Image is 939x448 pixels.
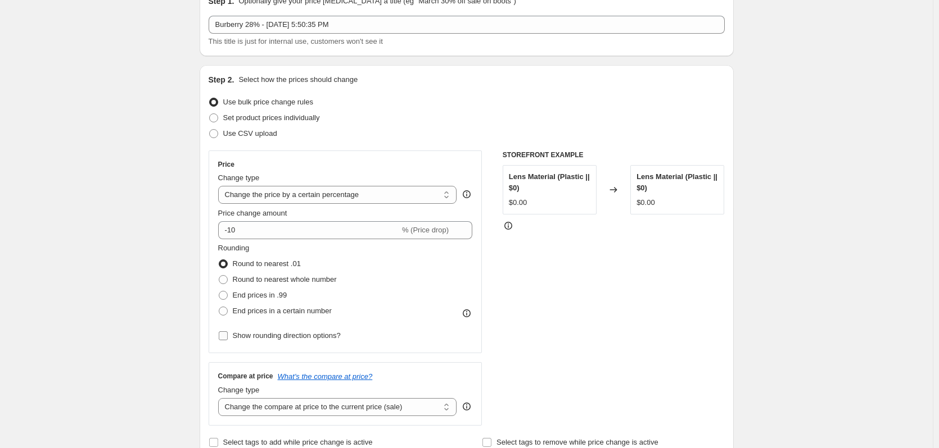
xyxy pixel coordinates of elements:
[233,291,287,299] span: End prices in .99
[209,74,234,85] h2: Step 2.
[636,172,717,192] span: Lens Material (Plastic || $0)
[238,74,358,85] p: Select how the prices should change
[223,98,313,106] span: Use bulk price change rules
[496,438,658,446] span: Select tags to remove while price change is active
[636,197,655,208] div: $0.00
[218,221,400,239] input: -15
[509,172,590,192] span: Lens Material (Plastic || $0)
[233,331,341,340] span: Show rounding direction options?
[209,16,725,34] input: 30% off holiday sale
[209,37,383,45] span: This title is just for internal use, customers won't see it
[461,189,472,200] div: help
[218,386,260,394] span: Change type
[218,244,250,252] span: Rounding
[503,150,725,159] h6: STOREFRONT EXAMPLE
[233,275,337,284] span: Round to nearest whole number
[233,307,332,315] span: End prices in a certain number
[218,160,234,169] h3: Price
[223,129,277,138] span: Use CSV upload
[223,113,320,122] span: Set product prices individually
[218,209,287,217] span: Price change amount
[218,372,273,381] h3: Compare at price
[402,226,449,234] span: % (Price drop)
[278,372,373,381] button: What's the compare at price?
[233,259,301,268] span: Round to nearest .01
[218,173,260,182] span: Change type
[461,401,472,412] div: help
[223,438,373,446] span: Select tags to add while price change is active
[509,197,527,208] div: $0.00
